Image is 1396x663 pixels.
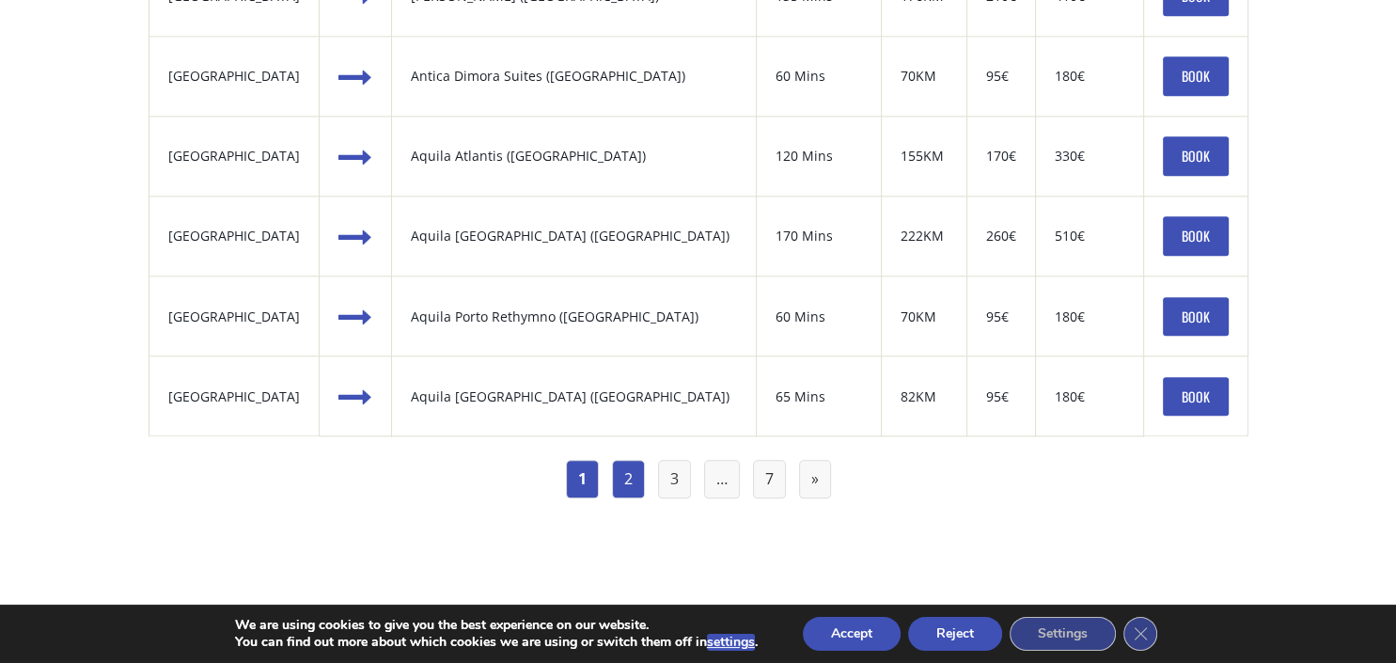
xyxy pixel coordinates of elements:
div: [GEOGRAPHIC_DATA] [168,147,300,166]
button: Accept [803,617,901,651]
span: … [704,460,740,498]
div: 60 Mins [776,67,862,86]
div: 510€ [1055,227,1124,245]
div: 60 Mins [776,308,862,326]
button: Reject [908,617,1002,651]
div: Aquila [GEOGRAPHIC_DATA] ([GEOGRAPHIC_DATA]) [411,387,737,406]
div: Antica Dimora Suites ([GEOGRAPHIC_DATA]) [411,67,737,86]
div: 180€ [1055,308,1124,326]
p: You can find out more about which cookies we are using or switch them off in . [235,634,758,651]
div: 170 Mins [776,227,862,245]
span: Page 1 [566,460,599,498]
div: 260€ [986,227,1016,245]
a: BOOK [1163,136,1229,176]
div: Aquila Porto Rethymno ([GEOGRAPHIC_DATA]) [411,308,737,326]
div: 170€ [986,147,1016,166]
div: 70KM [901,308,948,326]
button: Settings [1010,617,1116,651]
a: » [799,460,831,498]
div: 95€ [986,67,1016,86]
a: Page 7 [753,460,786,498]
div: [GEOGRAPHIC_DATA] [168,227,300,245]
div: 180€ [1055,67,1124,86]
div: 95€ [986,308,1016,326]
div: 155KM [901,147,948,166]
div: 65 Mins [776,387,862,406]
div: 330€ [1055,147,1124,166]
div: 120 Mins [776,147,862,166]
a: BOOK [1163,216,1229,256]
button: settings [707,634,755,651]
div: [GEOGRAPHIC_DATA] [168,67,300,86]
a: BOOK [1163,297,1229,337]
a: Page 3 [658,460,691,498]
div: Aquila Atlantis ([GEOGRAPHIC_DATA]) [411,147,737,166]
p: We are using cookies to give you the best experience on our website. [235,617,758,634]
div: 222KM [901,227,948,245]
div: 70KM [901,67,948,86]
div: [GEOGRAPHIC_DATA] [168,387,300,406]
button: Close GDPR Cookie Banner [1123,617,1157,651]
div: 180€ [1055,387,1124,406]
div: [GEOGRAPHIC_DATA] [168,308,300,326]
a: BOOK [1163,377,1229,417]
a: Page 2 [612,460,645,498]
a: BOOK [1163,56,1229,96]
div: 82KM [901,387,948,406]
div: Aquila [GEOGRAPHIC_DATA] ([GEOGRAPHIC_DATA]) [411,227,737,245]
div: 95€ [986,387,1016,406]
